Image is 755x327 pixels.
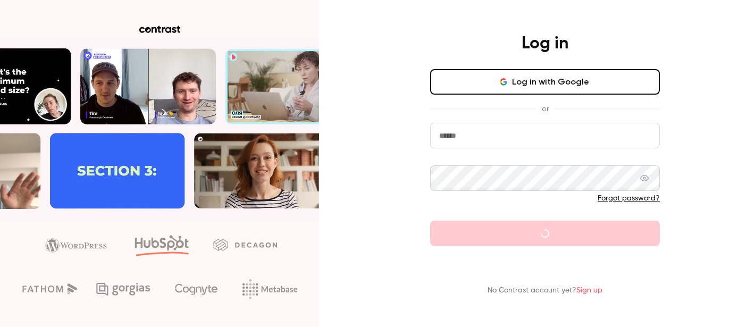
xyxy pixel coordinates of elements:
a: Sign up [576,287,602,294]
button: Log in with Google [430,69,660,95]
p: No Contrast account yet? [488,285,602,296]
img: decagon [213,239,277,250]
h4: Log in [522,33,568,54]
span: or [536,103,554,114]
a: Forgot password? [598,195,660,202]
